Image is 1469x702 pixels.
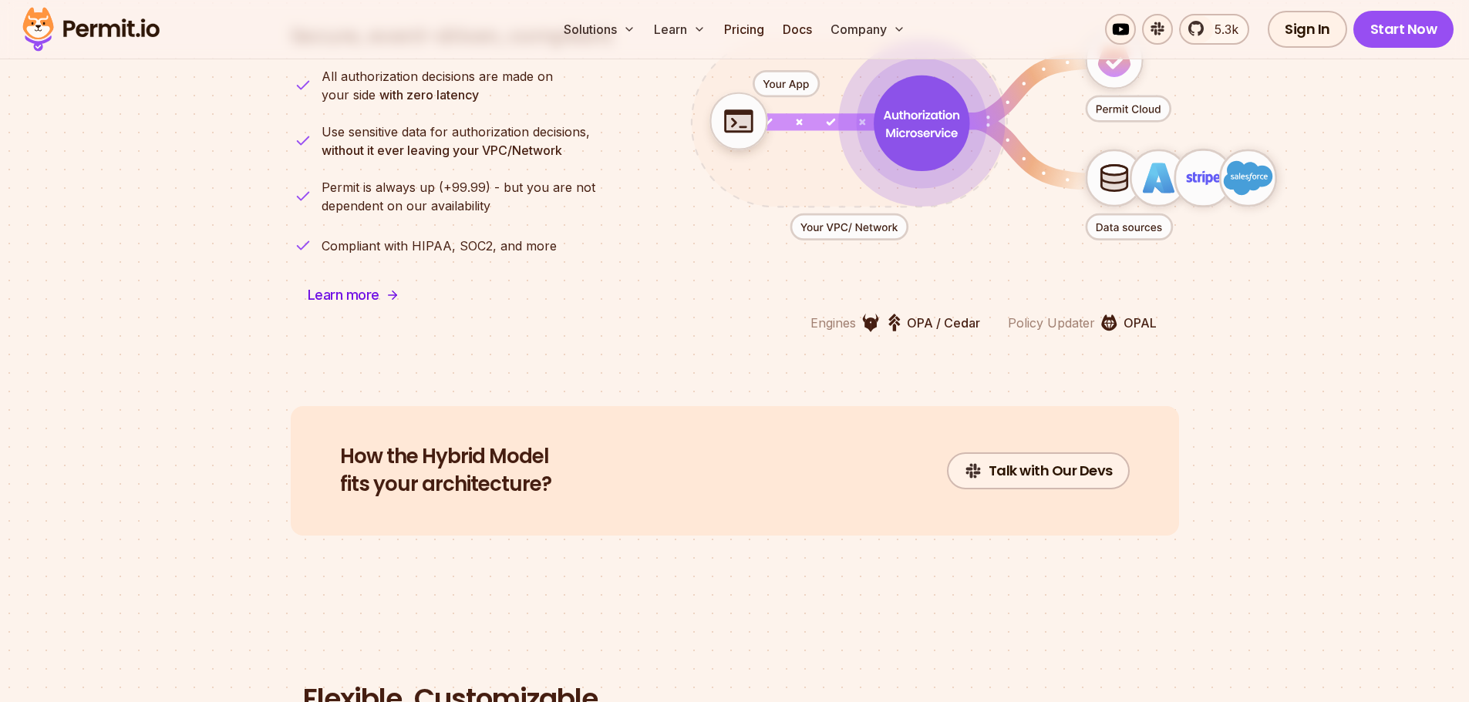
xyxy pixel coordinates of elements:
a: Start Now [1353,11,1454,48]
a: 5.3k [1179,14,1249,45]
p: Policy Updater [1008,314,1095,332]
a: Docs [777,14,818,45]
p: OPA / Cedar [907,314,980,332]
a: Sign In [1268,11,1347,48]
span: How the Hybrid Model [340,443,551,471]
button: Company [824,14,911,45]
a: Talk with Our Devs [947,452,1130,489]
img: Permit logo [15,3,167,55]
span: Use sensitive data for authorization decisions, [322,123,590,141]
button: Learn [648,14,712,45]
p: Compliant with HIPAA, SOC2, and more [322,237,557,255]
h2: fits your architecture? [340,443,551,499]
span: All authorization decisions are made on [322,67,553,86]
p: Engines [810,314,856,332]
p: dependent on our availability [322,178,595,215]
p: OPAL [1124,314,1157,332]
span: Permit is always up (+99.99) - but you are not [322,178,595,196]
span: Learn more [308,284,379,306]
span: 5.3k [1205,20,1238,39]
a: Pricing [718,14,770,45]
strong: without it ever leaving your VPC/Network [322,143,562,158]
strong: with zero latency [379,87,479,102]
button: Solutions [558,14,642,45]
p: your side [322,67,553,104]
a: Learn more [291,277,416,314]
